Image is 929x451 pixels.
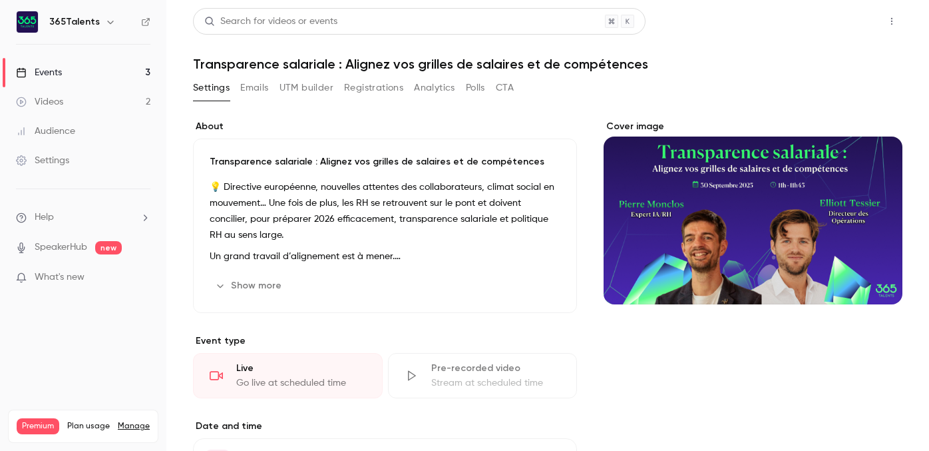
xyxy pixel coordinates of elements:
[210,275,289,296] button: Show more
[17,418,59,434] span: Premium
[118,421,150,432] a: Manage
[193,353,383,398] div: LiveGo live at scheduled time
[466,77,485,99] button: Polls
[388,353,578,398] div: Pre-recorded videoStream at scheduled time
[210,179,560,243] p: 💡 Directive européenne, nouvelles attentes des collaborateurs, climat social en mouvement… Une fo...
[193,334,577,348] p: Event type
[604,120,902,133] label: Cover image
[16,154,69,167] div: Settings
[35,211,54,225] span: Help
[279,77,333,99] button: UTM builder
[193,420,577,433] label: Date and time
[604,120,902,304] section: Cover image
[496,77,514,99] button: CTA
[95,241,122,254] span: new
[193,120,577,133] label: About
[236,376,366,390] div: Go live at scheduled time
[49,15,100,29] h6: 365Talents
[204,15,337,29] div: Search for videos or events
[193,56,902,72] h1: Transparence salariale : Alignez vos grilles de salaires et de compétences
[16,211,150,225] li: help-dropdown-opener
[236,362,366,375] div: Live
[818,8,870,35] button: Share
[431,376,561,390] div: Stream at scheduled time
[16,95,63,109] div: Videos
[35,240,87,254] a: SpeakerHub
[134,272,150,284] iframe: Noticeable Trigger
[193,77,230,99] button: Settings
[414,77,455,99] button: Analytics
[16,125,75,138] div: Audience
[67,421,110,432] span: Plan usage
[210,248,560,264] p: Un grand travail d’alignement est à mener.
[240,77,268,99] button: Emails
[210,155,560,169] p: Transparence salariale : Alignez vos grilles de salaires et de compétences
[431,362,561,375] div: Pre-recorded video
[35,270,85,284] span: What's new
[344,77,403,99] button: Registrations
[17,11,38,33] img: 365Talents
[16,66,62,79] div: Events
